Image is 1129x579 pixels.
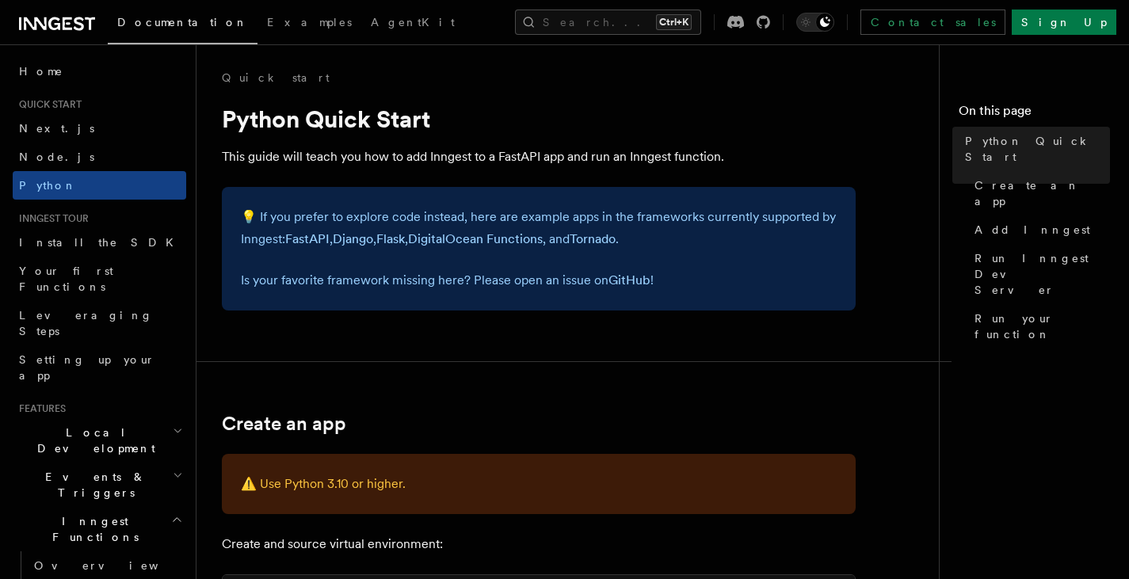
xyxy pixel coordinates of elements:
[222,533,856,555] p: Create and source virtual environment:
[1012,10,1116,35] a: Sign Up
[285,231,330,246] a: FastAPI
[19,63,63,79] span: Home
[13,507,186,551] button: Inngest Functions
[222,146,856,168] p: This guide will teach you how to add Inngest to a FastAPI app and run an Inngest function.
[371,16,455,29] span: AgentKit
[965,133,1110,165] span: Python Quick Start
[241,269,837,291] p: Is your favorite framework missing here? Please open an issue on !
[13,143,186,171] a: Node.js
[108,5,257,44] a: Documentation
[975,222,1090,238] span: Add Inngest
[570,231,616,246] a: Tornado
[13,513,171,545] span: Inngest Functions
[968,304,1110,349] a: Run your function
[608,272,650,288] a: GitHub
[222,413,346,435] a: Create an app
[376,231,405,246] a: Flask
[222,105,856,133] h1: Python Quick Start
[959,101,1110,127] h4: On this page
[13,228,186,257] a: Install the SDK
[19,309,153,337] span: Leveraging Steps
[975,177,1110,209] span: Create an app
[267,16,352,29] span: Examples
[968,171,1110,215] a: Create an app
[19,122,94,135] span: Next.js
[241,473,837,495] p: ⚠️ Use Python 3.10 or higher.
[13,469,173,501] span: Events & Triggers
[361,5,464,43] a: AgentKit
[257,5,361,43] a: Examples
[13,171,186,200] a: Python
[975,250,1110,298] span: Run Inngest Dev Server
[13,212,89,225] span: Inngest tour
[13,301,186,345] a: Leveraging Steps
[13,402,66,415] span: Features
[19,265,113,293] span: Your first Functions
[34,559,197,572] span: Overview
[13,425,173,456] span: Local Development
[222,70,330,86] a: Quick start
[796,13,834,32] button: Toggle dark mode
[975,310,1110,342] span: Run your function
[13,98,82,111] span: Quick start
[241,206,837,250] p: 💡 If you prefer to explore code instead, here are example apps in the frameworks currently suppor...
[968,244,1110,304] a: Run Inngest Dev Server
[19,179,77,192] span: Python
[13,463,186,507] button: Events & Triggers
[13,345,186,390] a: Setting up your app
[19,353,155,382] span: Setting up your app
[19,236,183,249] span: Install the SDK
[19,150,94,163] span: Node.js
[959,127,1110,171] a: Python Quick Start
[117,16,248,29] span: Documentation
[13,418,186,463] button: Local Development
[860,10,1005,35] a: Contact sales
[13,114,186,143] a: Next.js
[13,257,186,301] a: Your first Functions
[656,14,692,30] kbd: Ctrl+K
[13,57,186,86] a: Home
[968,215,1110,244] a: Add Inngest
[408,231,543,246] a: DigitalOcean Functions
[333,231,373,246] a: Django
[515,10,701,35] button: Search...Ctrl+K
